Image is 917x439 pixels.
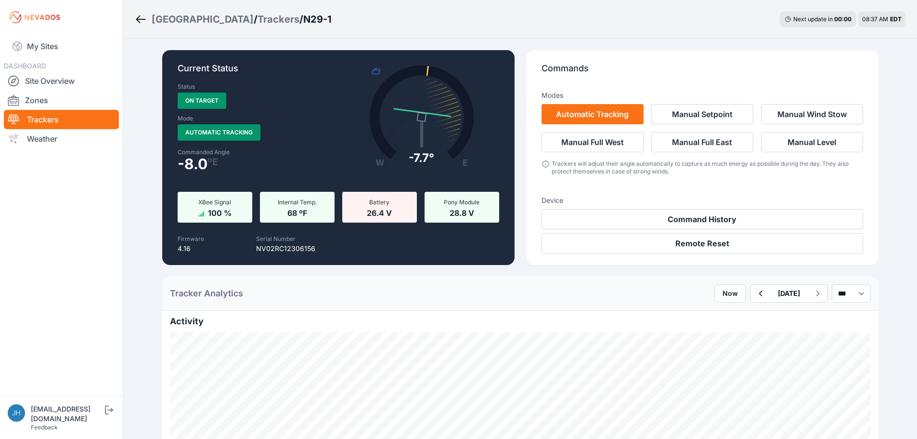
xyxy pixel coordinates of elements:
[8,10,62,25] img: Nevados
[170,315,871,328] h2: Activity
[862,15,888,23] span: 08:37 AM
[135,7,332,32] nav: Breadcrumb
[258,13,299,26] a: Trackers
[450,206,474,218] span: 28.8 V
[367,206,392,218] span: 26.4 V
[369,199,389,206] span: Battery
[4,91,119,110] a: Zones
[31,404,103,424] div: [EMAIL_ADDRESS][DOMAIN_NAME]
[178,62,499,83] p: Current Status
[793,15,833,23] span: Next update in
[542,209,863,229] button: Command History
[303,13,332,26] h3: N29-1
[256,235,296,242] label: Serial Number
[152,13,254,26] a: [GEOGRAPHIC_DATA]
[409,150,434,166] div: -7.7°
[170,287,243,300] h2: Tracker Analytics
[770,285,808,302] button: [DATE]
[651,104,753,124] button: Manual Setpoint
[178,148,333,156] label: Commanded Angle
[444,199,479,206] span: Pony Module
[542,62,863,83] p: Commands
[178,235,204,242] label: Firmware
[542,104,644,124] button: Automatic Tracking
[178,115,193,122] label: Mode
[4,62,46,70] span: DASHBOARD
[542,233,863,253] button: Remote Reset
[651,132,753,152] button: Manual Full East
[299,13,303,26] span: /
[8,404,25,422] img: jhaberkorn@invenergy.com
[207,158,218,166] span: º E
[4,71,119,91] a: Site Overview
[278,199,317,206] span: Internal Temp.
[208,206,232,218] span: 100 %
[552,160,863,175] div: Trackers will adjust their angle automatically to capture as much energy as possible during the d...
[178,93,226,109] span: On Target
[178,124,260,141] span: Automatic Tracking
[178,83,195,91] label: Status
[714,284,746,303] button: Now
[178,244,204,253] p: 4.16
[761,104,863,124] button: Manual Wind Stow
[254,13,258,26] span: /
[890,15,902,23] span: EDT
[4,35,119,58] a: My Sites
[542,91,563,100] h3: Modes
[31,424,58,431] a: Feedback
[178,158,207,170] span: -8.0
[761,132,863,152] button: Manual Level
[256,244,315,253] p: NV02RC12306156
[287,206,307,218] span: 68 ºF
[4,110,119,129] a: Trackers
[4,129,119,148] a: Weather
[834,15,852,23] div: 00 : 00
[542,132,644,152] button: Manual Full West
[542,196,863,205] h3: Device
[198,199,231,206] span: XBee Signal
